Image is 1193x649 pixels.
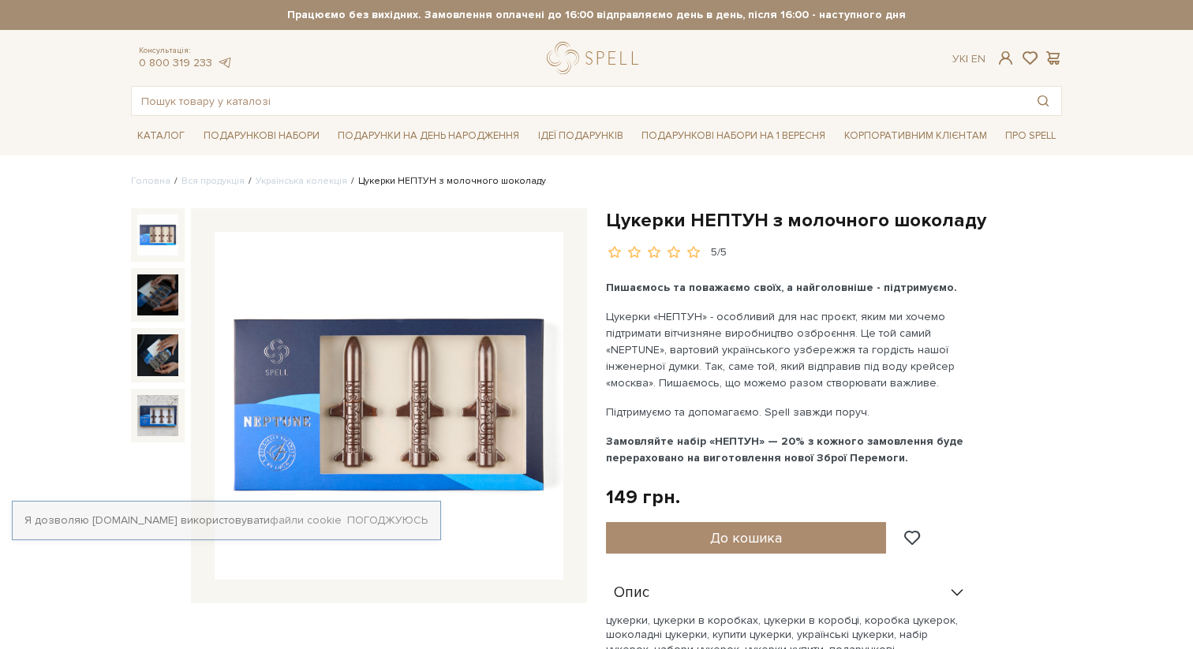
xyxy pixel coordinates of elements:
img: Цукерки НЕПТУН з молочного шоколаду [215,232,563,580]
div: Я дозволяю [DOMAIN_NAME] використовувати [13,513,440,528]
a: Подарункові набори на 1 Вересня [635,122,832,149]
a: Подарунки на День народження [331,124,525,148]
a: Вся продукція [181,175,245,187]
a: Про Spell [999,124,1062,148]
div: 149 грн. [606,485,680,509]
span: До кошика [710,529,782,546]
a: Українська колекція [256,175,347,187]
a: Корпоративним клієнтам [838,122,993,149]
a: En [971,52,985,65]
img: Цукерки НЕПТУН з молочного шоколаду [137,274,178,315]
b: Замовляйте набір «НЕПТУН» — 20% з кожного замовлення буде перераховано на виготовлення нової Збро... [606,435,963,464]
input: Пошук товару у каталозі [132,87,1025,115]
a: Подарункові набори [197,124,326,148]
a: Каталог [131,124,191,148]
b: Пишаємось та поважаємо своїх, а найголовніше - підтримуємо. [606,281,957,294]
button: До кошика [606,522,886,554]
span: Опис [614,586,649,600]
h1: Цукерки НЕПТУН з молочного шоколаду [606,208,1062,233]
p: Підтримуємо та допомагаємо. Spell завжди поруч. [606,404,976,420]
a: 0 800 319 233 [139,56,212,69]
img: Цукерки НЕПТУН з молочного шоколаду [137,334,178,375]
img: Цукерки НЕПТУН з молочного шоколаду [137,214,178,255]
p: Цукерки «НЕПТУН» - особливий для нас проєкт, яким ми хочемо підтримати вітчизняне виробництво озб... [606,308,976,391]
span: Консультація: [139,46,232,56]
li: Цукерки НЕПТУН з молочного шоколаду [347,174,546,188]
a: telegram [216,56,232,69]
span: | [966,52,968,65]
img: Цукерки НЕПТУН з молочного шоколаду [137,395,178,436]
a: Головна [131,175,170,187]
div: 5/5 [711,245,727,260]
a: Ідеї подарунків [532,124,630,148]
a: logo [547,42,645,74]
strong: Працюємо без вихідних. Замовлення оплачені до 16:00 відправляємо день в день, після 16:00 - насту... [131,8,1062,22]
div: Ук [952,52,985,66]
button: Пошук товару у каталозі [1025,87,1061,115]
a: Погоджуюсь [347,513,428,528]
a: файли cookie [270,513,342,527]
